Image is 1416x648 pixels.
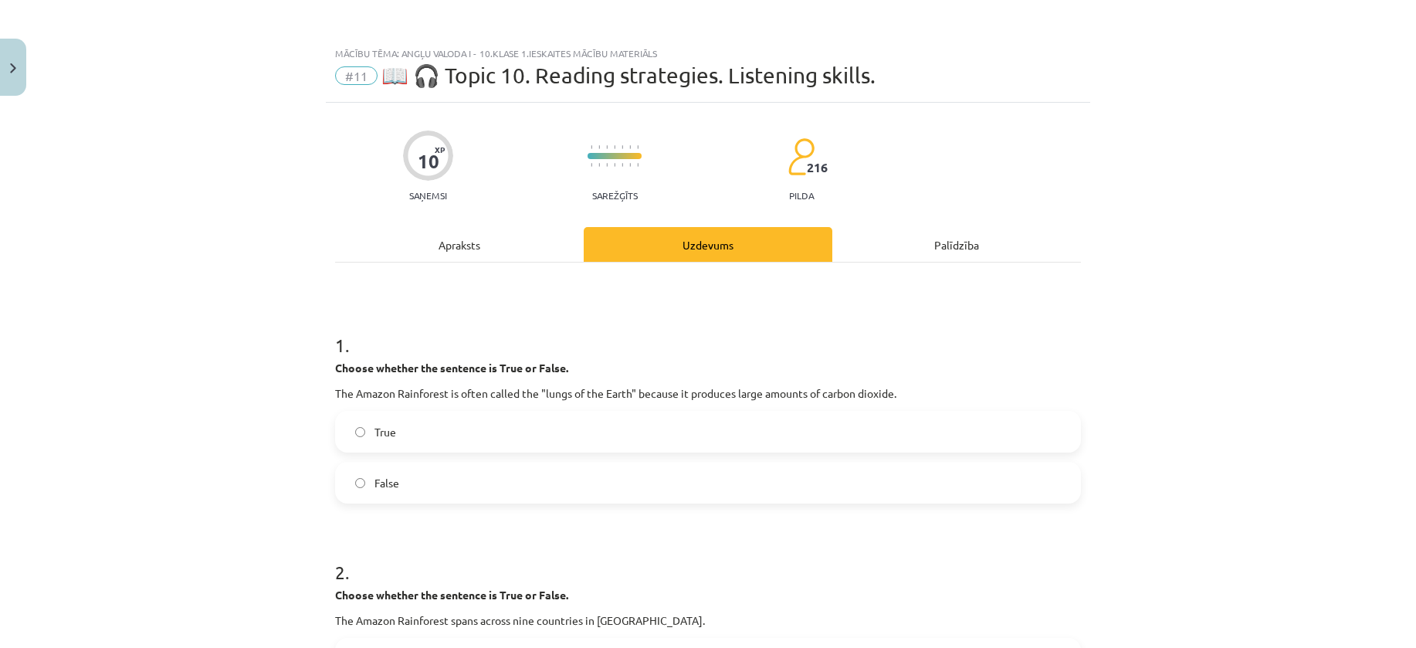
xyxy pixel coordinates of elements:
[606,163,608,167] img: icon-short-line-57e1e144782c952c97e751825c79c345078a6d821885a25fce030b3d8c18986b.svg
[789,190,814,201] p: pilda
[335,66,378,85] span: #11
[335,612,1081,629] p: The Amazon Rainforest spans across nine countries in [GEOGRAPHIC_DATA].
[614,163,615,167] img: icon-short-line-57e1e144782c952c97e751825c79c345078a6d821885a25fce030b3d8c18986b.svg
[592,190,638,201] p: Sarežģīts
[614,145,615,149] img: icon-short-line-57e1e144782c952c97e751825c79c345078a6d821885a25fce030b3d8c18986b.svg
[629,163,631,167] img: icon-short-line-57e1e144782c952c97e751825c79c345078a6d821885a25fce030b3d8c18986b.svg
[584,227,832,262] div: Uzdevums
[591,163,592,167] img: icon-short-line-57e1e144782c952c97e751825c79c345078a6d821885a25fce030b3d8c18986b.svg
[622,163,623,167] img: icon-short-line-57e1e144782c952c97e751825c79c345078a6d821885a25fce030b3d8c18986b.svg
[435,145,445,154] span: XP
[335,227,584,262] div: Apraksts
[637,145,639,149] img: icon-short-line-57e1e144782c952c97e751825c79c345078a6d821885a25fce030b3d8c18986b.svg
[335,385,1081,402] p: The Amazon Rainforest is often called the "lungs of the Earth" because it produces large amounts ...
[598,145,600,149] img: icon-short-line-57e1e144782c952c97e751825c79c345078a6d821885a25fce030b3d8c18986b.svg
[355,478,365,488] input: False
[622,145,623,149] img: icon-short-line-57e1e144782c952c97e751825c79c345078a6d821885a25fce030b3d8c18986b.svg
[374,475,399,491] span: False
[629,145,631,149] img: icon-short-line-57e1e144782c952c97e751825c79c345078a6d821885a25fce030b3d8c18986b.svg
[591,145,592,149] img: icon-short-line-57e1e144782c952c97e751825c79c345078a6d821885a25fce030b3d8c18986b.svg
[598,163,600,167] img: icon-short-line-57e1e144782c952c97e751825c79c345078a6d821885a25fce030b3d8c18986b.svg
[637,163,639,167] img: icon-short-line-57e1e144782c952c97e751825c79c345078a6d821885a25fce030b3d8c18986b.svg
[788,137,815,176] img: students-c634bb4e5e11cddfef0936a35e636f08e4e9abd3cc4e673bd6f9a4125e45ecb1.svg
[374,424,396,440] span: True
[403,190,453,201] p: Saņemsi
[335,588,568,602] strong: Choose whether the sentence is True or False.
[418,151,439,172] div: 10
[606,145,608,149] img: icon-short-line-57e1e144782c952c97e751825c79c345078a6d821885a25fce030b3d8c18986b.svg
[807,161,828,175] span: 216
[335,361,568,375] strong: Choose whether the sentence is True or False.
[335,534,1081,582] h1: 2 .
[335,307,1081,355] h1: 1 .
[10,63,16,73] img: icon-close-lesson-0947bae3869378f0d4975bcd49f059093ad1ed9edebbc8119c70593378902aed.svg
[381,63,876,88] span: 📖 🎧 Topic 10. Reading strategies. Listening skills.
[832,227,1081,262] div: Palīdzība
[355,427,365,437] input: True
[335,48,1081,59] div: Mācību tēma: Angļu valoda i - 10.klase 1.ieskaites mācību materiāls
